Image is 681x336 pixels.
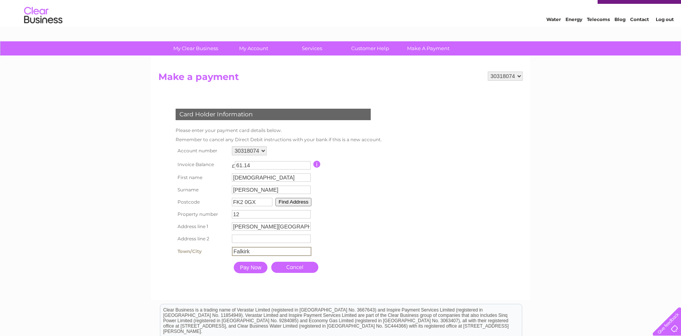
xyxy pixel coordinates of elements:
a: Make A Payment [397,41,460,55]
a: 0333 014 3131 [537,4,590,13]
th: Account number [174,144,230,157]
th: First name [174,171,230,184]
th: Postcode [174,196,230,208]
input: Information [313,161,321,168]
a: Log out [656,33,674,38]
a: Contact [630,33,649,38]
a: Cancel [271,262,318,273]
a: Telecoms [587,33,610,38]
div: Card Holder Information [176,109,371,120]
a: Water [546,33,561,38]
a: Customer Help [339,41,402,55]
a: Energy [565,33,582,38]
th: Address line 1 [174,220,230,233]
th: Town/City [174,245,230,258]
th: Property number [174,208,230,220]
td: Remember to cancel any Direct Debit instructions with your bank if this is a new account. [174,135,384,144]
div: Clear Business is a trading name of Verastar Limited (registered in [GEOGRAPHIC_DATA] No. 3667643... [160,4,522,37]
a: Services [280,41,344,55]
button: Find Address [275,198,311,206]
a: Blog [614,33,626,38]
td: Please enter your payment card details below. [174,126,384,135]
a: My Account [222,41,285,55]
img: logo.png [24,20,63,43]
a: My Clear Business [164,41,227,55]
th: Invoice Balance [174,157,230,171]
th: Address line 2 [174,233,230,245]
input: Pay Now [234,262,267,273]
th: Surname [174,184,230,196]
h2: Make a payment [158,72,523,86]
td: £ [232,159,235,169]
